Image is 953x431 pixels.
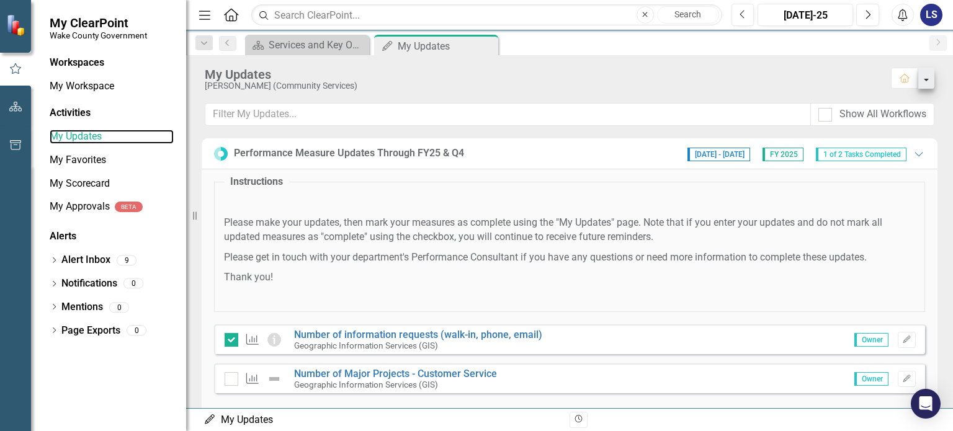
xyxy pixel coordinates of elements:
div: My Updates [205,68,879,81]
div: 0 [109,302,129,313]
div: Alerts [50,229,174,244]
a: My Workspace [50,79,174,94]
p: Please make your updates, then mark your measures as complete using the "My Updates" page. Note t... [224,216,915,244]
div: My Updates [204,413,560,427]
a: My Approvals [50,200,110,214]
span: 1 of 2 Tasks Completed [816,148,906,161]
div: Open Intercom Messenger [911,389,941,419]
small: Geographic Information Services (GIS) [294,340,438,350]
span: [DATE] - [DATE] [687,148,750,161]
div: BETA [115,202,143,212]
a: Notifications [61,277,117,291]
div: Workspaces [50,56,104,70]
span: Thank you! [224,271,273,283]
a: Services and Key Operating Measures [248,37,366,53]
a: Number of Major Projects - Customer Service [294,368,497,380]
div: [PERSON_NAME] (Community Services) [205,81,879,91]
a: Mentions [61,300,103,314]
small: Geographic Information Services (GIS) [294,380,438,389]
div: Services and Key Operating Measures [269,37,366,53]
div: 0 [123,278,143,289]
span: My ClearPoint [50,16,147,30]
button: Search [657,6,719,24]
legend: Instructions [224,175,289,189]
div: 9 [117,255,136,265]
span: Owner [854,333,888,347]
input: Filter My Updates... [205,103,811,126]
a: My Updates [50,130,174,144]
a: Alert Inbox [61,253,110,267]
a: Page Exports [61,324,120,338]
img: Information Only [267,332,282,347]
img: Not Defined [267,371,282,386]
div: [DATE]-25 [762,8,849,23]
div: Activities [50,106,174,120]
button: LS [920,4,942,26]
button: [DATE]-25 [758,4,853,26]
div: Show All Workflows [839,107,926,122]
img: ClearPoint Strategy [6,14,28,36]
a: My Favorites [50,153,174,167]
small: Wake County Government [50,30,147,40]
a: Number of information requests (walk-in, phone, email) [294,329,542,340]
span: Search [674,9,701,19]
input: Search ClearPoint... [251,4,722,26]
div: 0 [127,326,146,336]
div: Performance Measure Updates Through FY25 & Q4 [234,146,464,161]
span: Please get in touch with your department's Performance Consultant if you have any questions or ne... [224,251,867,263]
a: My Scorecard [50,177,174,191]
div: My Updates [398,38,495,54]
span: FY 2025 [763,148,803,161]
span: Owner [854,372,888,386]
